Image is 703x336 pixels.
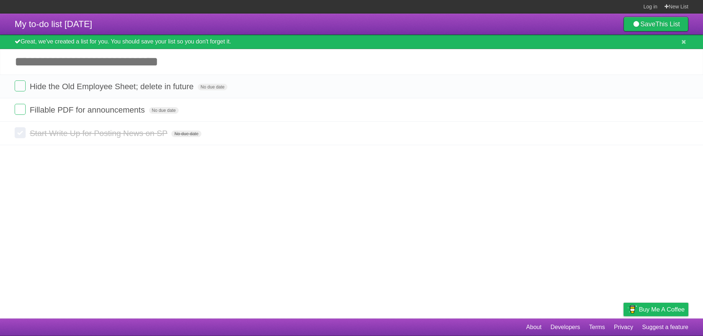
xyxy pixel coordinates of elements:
[30,82,196,91] span: Hide the Old Employee Sheet; delete in future
[624,303,688,316] a: Buy me a coffee
[15,19,92,29] span: My to-do list [DATE]
[15,104,26,115] label: Done
[30,105,146,114] span: Fillable PDF for announcements
[642,320,688,334] a: Suggest a feature
[526,320,542,334] a: About
[550,320,580,334] a: Developers
[149,107,179,114] span: No due date
[655,20,680,28] b: This List
[624,17,688,31] a: SaveThis List
[639,303,685,316] span: Buy me a coffee
[198,84,227,90] span: No due date
[589,320,605,334] a: Terms
[15,80,26,91] label: Done
[171,131,201,137] span: No due date
[614,320,633,334] a: Privacy
[627,303,637,316] img: Buy me a coffee
[30,129,169,138] span: Start Write Up for Posting News on SP
[15,127,26,138] label: Done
